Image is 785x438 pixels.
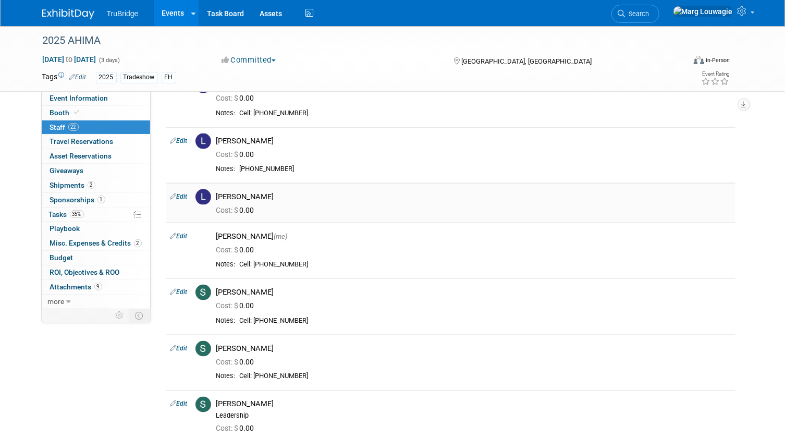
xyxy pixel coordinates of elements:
span: Playbook [50,224,80,233]
img: S.jpg [195,285,211,300]
div: [PERSON_NAME] [216,399,731,409]
div: 2025 [96,72,117,83]
span: [DATE] [DATE] [42,55,97,64]
a: Edit [170,345,188,352]
div: Cell: [PHONE_NUMBER] [240,260,731,269]
span: Attachments [50,283,102,291]
button: Committed [218,55,280,66]
a: Edit [69,74,87,81]
a: Search [611,5,659,23]
div: Notes: [216,372,236,381]
span: Cost: $ [216,424,240,433]
img: S.jpg [195,341,211,357]
div: Event Rating [702,71,730,77]
span: Budget [50,253,73,262]
a: Edit [170,400,188,408]
span: ROI, Objectives & ROO [50,268,120,276]
span: Shipments [50,181,95,189]
a: Edit [170,233,188,240]
img: Marg Louwagie [673,6,733,17]
span: Travel Reservations [50,137,114,145]
a: Giveaways [42,164,150,178]
span: Asset Reservations [50,152,112,160]
span: Event Information [50,94,108,102]
div: Notes: [216,165,236,173]
a: Sponsorships1 [42,193,150,207]
span: Search [625,10,649,18]
div: Notes: [216,260,236,269]
div: Cell: [PHONE_NUMBER] [240,372,731,381]
span: Cost: $ [216,301,240,310]
span: 0.00 [216,424,259,433]
span: 0.00 [216,94,259,102]
span: Sponsorships [50,196,105,204]
div: Cell: [PHONE_NUMBER] [240,317,731,325]
img: ExhibitDay [42,9,94,19]
td: Personalize Event Tab Strip [111,309,129,322]
span: (3 days) [99,57,120,64]
a: Staff22 [42,120,150,135]
span: Cost: $ [216,94,240,102]
span: Cost: $ [216,246,240,254]
div: [PERSON_NAME] [216,232,731,241]
span: Staff [50,123,79,131]
div: In-Person [706,56,730,64]
div: [PERSON_NAME] [216,136,731,146]
i: Booth reservation complete [75,110,80,115]
a: Playbook [42,222,150,236]
span: 2 [88,181,95,189]
a: Shipments2 [42,178,150,192]
a: Edit [170,288,188,296]
a: Event Information [42,91,150,105]
div: Event Format [629,54,730,70]
a: Tasks35% [42,208,150,222]
div: Notes: [216,317,236,325]
span: Giveaways [50,166,84,175]
span: to [65,55,75,64]
img: S.jpg [195,397,211,412]
img: L.jpg [195,133,211,149]
span: 35% [70,210,84,218]
span: 0.00 [216,150,259,159]
span: Cost: $ [216,150,240,159]
div: [PERSON_NAME] [216,192,731,202]
div: [PERSON_NAME] [216,287,731,297]
span: 0.00 [216,301,259,310]
a: Edit [170,193,188,200]
span: more [48,297,65,306]
div: Notes: [216,109,236,117]
a: Edit [170,137,188,144]
span: Misc. Expenses & Credits [50,239,142,247]
span: TruBridge [107,9,139,18]
span: 22 [68,123,79,131]
a: Asset Reservations [42,149,150,163]
img: Format-Inperson.png [694,56,704,64]
span: 1 [97,196,105,203]
span: (me) [274,233,288,240]
span: [GEOGRAPHIC_DATA], [GEOGRAPHIC_DATA] [461,57,592,65]
span: 0.00 [216,246,259,254]
a: Budget [42,251,150,265]
div: 2025 AHIMA [39,31,672,50]
span: 0.00 [216,206,259,214]
a: Booth [42,106,150,120]
div: [PHONE_NUMBER] [240,165,731,174]
a: Misc. Expenses & Credits2 [42,236,150,250]
span: Booth [50,108,82,117]
span: Cost: $ [216,358,240,366]
a: ROI, Objectives & ROO [42,265,150,279]
div: [PERSON_NAME] [216,344,731,354]
a: Travel Reservations [42,135,150,149]
div: FH [162,72,176,83]
span: 0.00 [216,358,259,366]
div: Leadership [216,412,731,420]
div: Tradeshow [120,72,158,83]
img: L.jpg [195,189,211,205]
td: Toggle Event Tabs [129,309,150,322]
span: Cost: $ [216,206,240,214]
div: Cell: [PHONE_NUMBER] [240,109,731,118]
span: 9 [94,283,102,290]
span: 2 [134,239,142,247]
a: Attachments9 [42,280,150,294]
a: more [42,295,150,309]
